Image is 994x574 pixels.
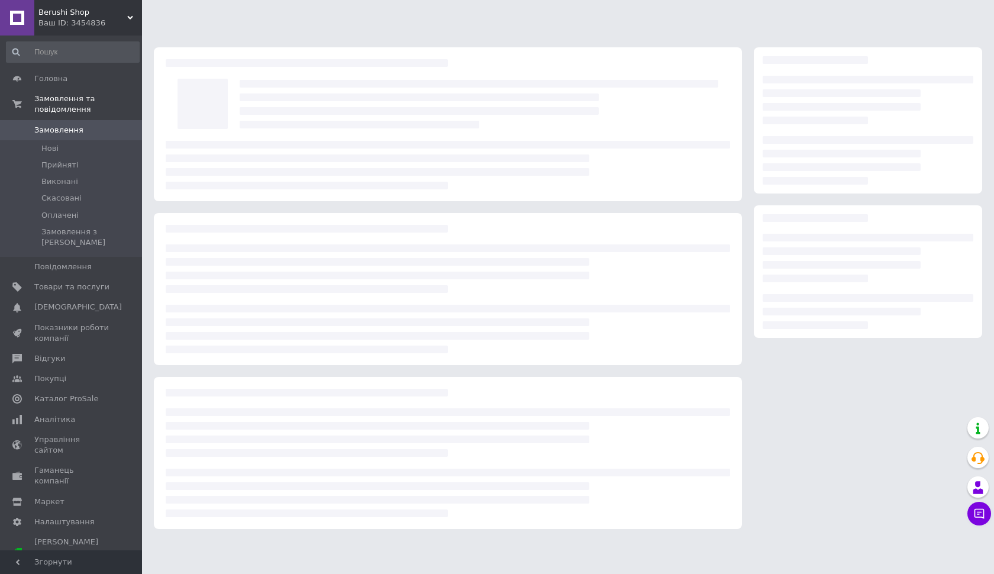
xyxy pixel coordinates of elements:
[41,227,138,248] span: Замовлення з [PERSON_NAME]
[34,414,75,425] span: Аналітика
[41,176,78,187] span: Виконані
[41,143,59,154] span: Нові
[41,160,78,170] span: Прийняті
[6,41,140,63] input: Пошук
[34,282,109,292] span: Товари та послуги
[41,210,79,221] span: Оплачені
[967,502,991,525] button: Чат з покупцем
[34,302,122,312] span: [DEMOGRAPHIC_DATA]
[34,537,109,569] span: [PERSON_NAME] та рахунки
[34,262,92,272] span: Повідомлення
[34,517,95,527] span: Налаштування
[34,434,109,456] span: Управління сайтом
[34,323,109,344] span: Показники роботи компанії
[34,394,98,404] span: Каталог ProSale
[38,7,127,18] span: Berushi Shop
[34,353,65,364] span: Відгуки
[34,373,66,384] span: Покупці
[38,18,142,28] div: Ваш ID: 3454836
[34,73,67,84] span: Головна
[34,496,64,507] span: Маркет
[34,465,109,486] span: Гаманець компанії
[41,193,82,204] span: Скасовані
[34,93,142,115] span: Замовлення та повідомлення
[34,125,83,136] span: Замовлення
